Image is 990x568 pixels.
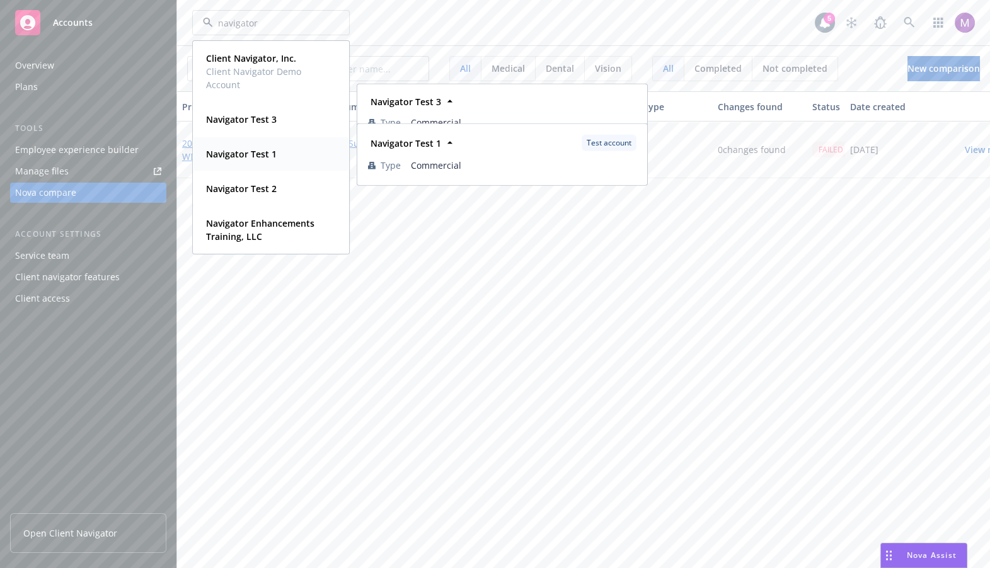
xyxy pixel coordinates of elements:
a: Report a Bug [868,10,893,35]
button: Changes found [713,91,807,122]
strong: Navigator Test 2 [206,183,277,195]
div: Overview [15,55,54,76]
span: Commercial [411,116,636,129]
a: Switch app [926,10,951,35]
a: Plans [10,77,166,97]
p: [DATE] [850,143,878,156]
div: Client access [15,288,70,309]
span: Type [381,116,401,129]
div: FAILED [812,142,849,157]
a: Search [897,10,922,35]
div: Tools [10,122,166,135]
div: Nova compare [15,183,76,203]
div: Account settings [10,228,166,241]
div: 5 [824,13,835,24]
span: Type [381,159,401,172]
a: Client navigator features [10,267,166,287]
strong: Navigator Test 1 [206,148,277,160]
a: Service team [10,246,166,266]
button: Prior document [177,91,303,122]
span: New comparison [907,62,980,74]
a: Overview [10,55,166,76]
div: Date created [850,100,935,113]
a: Employee experience builder [10,140,166,160]
div: Employee experience builder [15,140,139,160]
a: Nova compare [10,183,166,203]
span: Completed [694,62,742,75]
div: Changes found [718,100,802,113]
a: 2025 VSP Summary WDC.pdf [182,137,298,163]
span: Nova Assist [907,550,957,560]
button: Nova Assist [880,543,967,568]
a: Manage files [10,161,166,181]
button: Status [807,91,845,122]
span: Vision [595,62,621,75]
a: Client access [10,288,166,309]
div: Client navigator features [15,267,120,287]
span: Commercial [411,159,636,172]
span: Client Navigator Demo Account [206,65,333,91]
strong: Navigator Test 3 [371,96,441,108]
span: Accounts [53,18,93,28]
span: Test account [587,137,631,149]
img: photo [955,13,975,33]
button: Plan type [618,91,713,122]
button: New comparison [907,56,980,81]
div: Plan type [623,100,708,113]
strong: Navigator Test 3 [206,113,277,125]
span: Dental [546,62,574,75]
div: Prior document [182,100,298,113]
span: All [663,62,674,75]
div: Vision [618,122,713,178]
strong: Client Navigator, Inc. [206,52,296,64]
div: Drag to move [881,543,897,567]
button: Date created [845,91,940,122]
p: 0 changes found [718,143,786,156]
span: Not completed [763,62,827,75]
a: Accounts [10,5,166,40]
strong: Navigator Test 1 [371,137,441,149]
input: Filter by keyword [213,16,324,30]
div: Status [812,100,840,113]
span: Open Client Navigator [23,526,117,540]
div: Plans [15,77,38,97]
span: Medical [492,62,525,75]
a: Stop snowing [839,10,864,35]
span: All [460,62,471,75]
div: Manage files [15,161,69,181]
strong: Navigator Enhancements Training, LLC [206,217,314,242]
div: Service team [15,246,69,266]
